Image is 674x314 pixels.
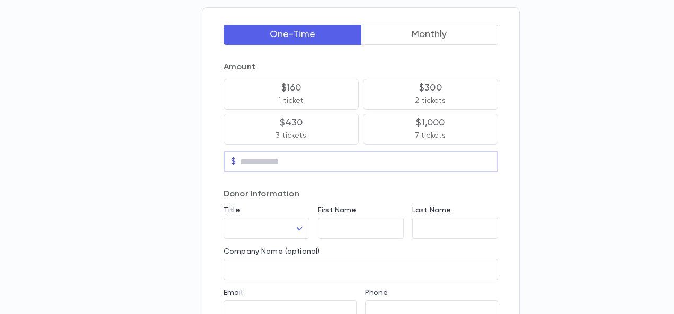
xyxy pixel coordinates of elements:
[416,118,445,128] p: $1,000
[361,25,499,45] button: Monthly
[224,289,243,297] label: Email
[224,62,498,73] p: Amount
[415,130,446,141] p: 7 tickets
[415,95,446,106] p: 2 tickets
[365,289,388,297] label: Phone
[276,130,306,141] p: 3 tickets
[224,79,359,110] button: $1601 ticket
[224,114,359,145] button: $4303 tickets
[281,83,301,93] p: $160
[278,95,304,106] p: 1 ticket
[224,25,361,45] button: One-Time
[412,206,451,214] label: Last Name
[280,118,303,128] p: $430
[224,218,309,239] div: ​
[231,156,236,167] p: $
[318,206,356,214] label: First Name
[363,79,498,110] button: $3002 tickets
[224,189,498,200] p: Donor Information
[363,114,498,145] button: $1,0007 tickets
[224,206,240,214] label: Title
[224,247,320,256] label: Company Name (optional)
[419,83,442,93] p: $300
